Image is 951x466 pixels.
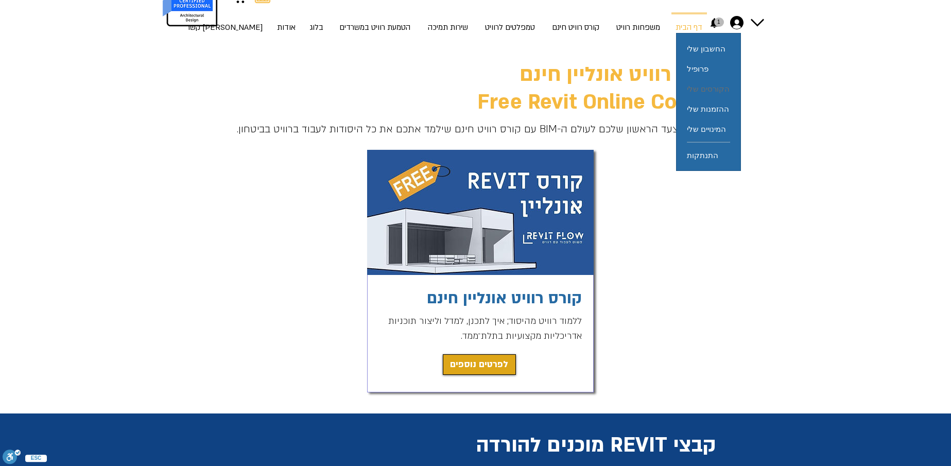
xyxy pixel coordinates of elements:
a: שירות תמיכה [420,12,477,33]
p: בלוג [305,13,327,42]
a: אודות [270,12,303,33]
p: שירות תמיכה [424,13,472,42]
p: דף הבית [671,14,706,42]
a: קורס רוויט אונליין חינםFree Revit Online Course [477,61,720,116]
a: קורס רוויט אונליין חינם [427,287,582,309]
nav: אתר [221,12,710,33]
img: קורס רוויט חינם [367,150,594,275]
div: החשבון של michles.architect@gmail.com [727,13,748,32]
span: הקורסים שלי [687,79,730,99]
a: קורס רוויט חינם [543,12,609,33]
a: הטמעת רוויט במשרדים [331,12,420,33]
p: הטמעת רוויט במשרדים [335,13,414,42]
p: [PERSON_NAME] קשר [182,13,267,42]
a: לפרטים נוספים [443,354,516,375]
span: פרופיל [687,59,708,79]
p: טמפלטים לרוויט [481,13,539,42]
span: קבצי REVIT מוכנים להורדה [476,432,716,459]
a: [PERSON_NAME] קשר [228,12,270,33]
span: ללמוד רוויט מהיסוד; איך לתכנן, למדל וליצור תוכניות אדריכליות מקצועיות בתלת־ממד. [388,315,582,342]
span: ההזמנות שלי [687,99,729,119]
p: קורס רוויט חינם [548,13,603,42]
div: Members bar [676,33,740,171]
span: התנתקות [687,145,718,165]
a: בלוג [303,12,331,33]
p: אודות [273,13,300,42]
span: המינויים שלי [687,119,726,139]
span: לפרטים נוספים [450,357,508,372]
a: דף הבית [668,12,710,33]
p: משפחות רוויט [612,13,664,42]
span: קחו את הצעד הראשון שלכם לעולם ה-BIM עם קורס רוויט חינם שילמד אתכם את כל היסודות לעבוד ברוויט בביט... [237,123,720,136]
span: קורס רוויט אונליין חינם Free Revit Online Course [477,61,720,116]
span: החשבון שלי [687,39,725,59]
a: טמפלטים לרוויט [477,12,543,33]
a: 1 התראות [709,18,720,28]
a: משפחות רוויט [609,12,668,33]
